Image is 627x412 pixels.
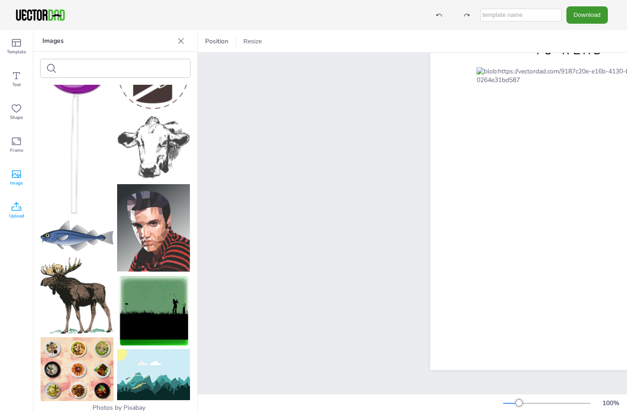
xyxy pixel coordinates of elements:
img: moose-2367114_150.png [41,257,113,334]
span: Template [7,48,26,56]
img: elvis-2100252_150.png [117,184,190,272]
span: Shape [10,114,23,121]
span: Text [12,81,21,88]
img: mountains-1524804_150.png [117,349,190,400]
img: purple-lollipop-vector-8952515_150.png [41,31,113,214]
img: cow-1712150_150.png [117,116,190,180]
img: fish-30828_150.png [41,217,113,254]
div: Photos by [33,403,197,412]
button: Resize [240,34,266,49]
div: 100 % [600,399,622,407]
span: Upload [9,212,24,220]
p: Images [42,30,174,52]
img: chinese-dishes-678677_150.png [41,337,113,401]
button: Download [566,6,608,23]
img: VectorDad-1.png [15,8,66,22]
span: Image [10,180,23,187]
img: banner-1082660_150.png [117,275,190,345]
input: template name [480,9,562,21]
span: TO READ [534,40,605,59]
a: Pixabay [123,403,145,412]
span: Position [203,37,230,46]
span: Frame [10,147,23,154]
